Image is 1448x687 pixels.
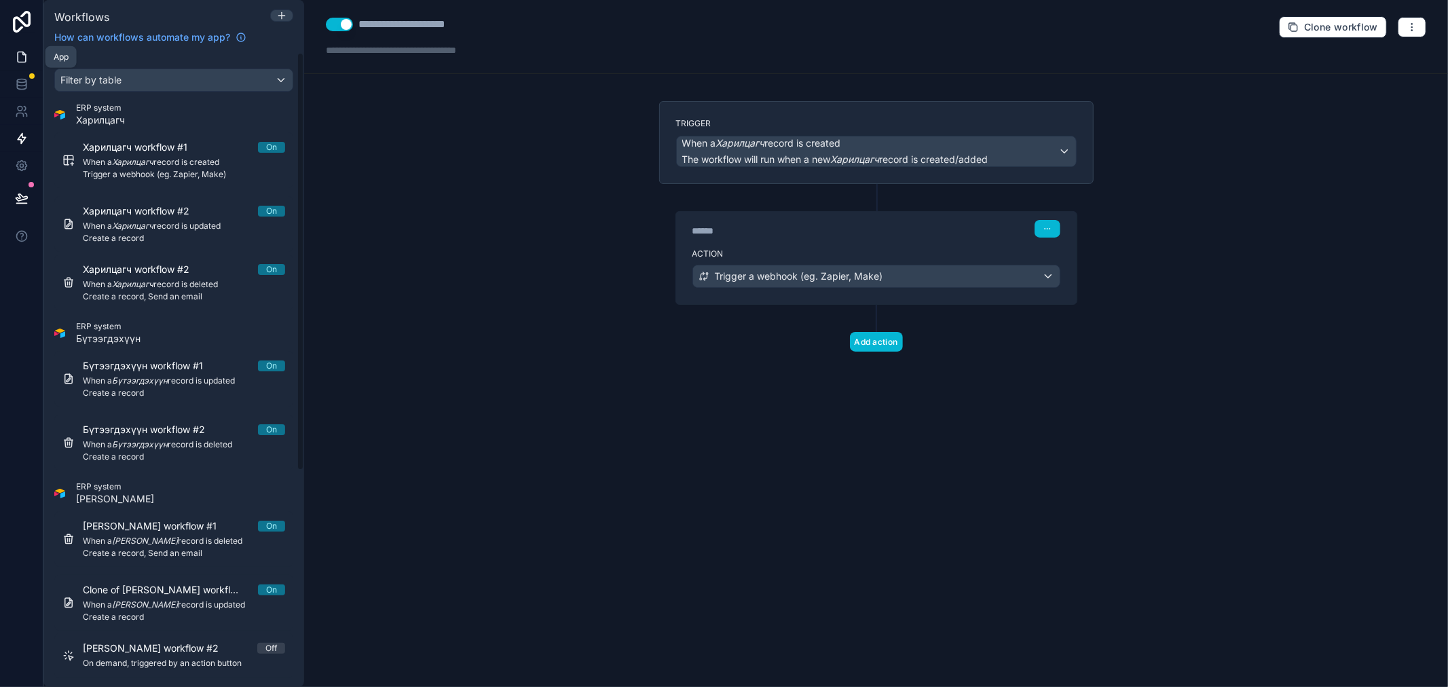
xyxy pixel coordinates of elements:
em: Харилцагч [716,137,765,149]
div: App [54,52,69,62]
span: When a record is created [682,136,841,150]
a: How can workflows automate my app? [49,31,252,44]
span: How can workflows automate my app? [54,31,230,44]
button: Clone workflow [1279,16,1387,38]
em: Харилцагч [831,153,880,165]
label: Trigger [676,118,1077,129]
span: Clone workflow [1304,21,1378,33]
span: Trigger a webhook (eg. Zapier, Make) [715,270,883,283]
span: The workflow will run when a new record is created/added [682,153,988,165]
button: When aХарилцагчrecord is createdThe workflow will run when a newХарилцагчrecord is created/added [676,136,1077,167]
button: Trigger a webhook (eg. Zapier, Make) [692,265,1060,288]
label: Action [692,248,1060,259]
button: Add action [850,332,903,352]
span: Workflows [54,10,109,24]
